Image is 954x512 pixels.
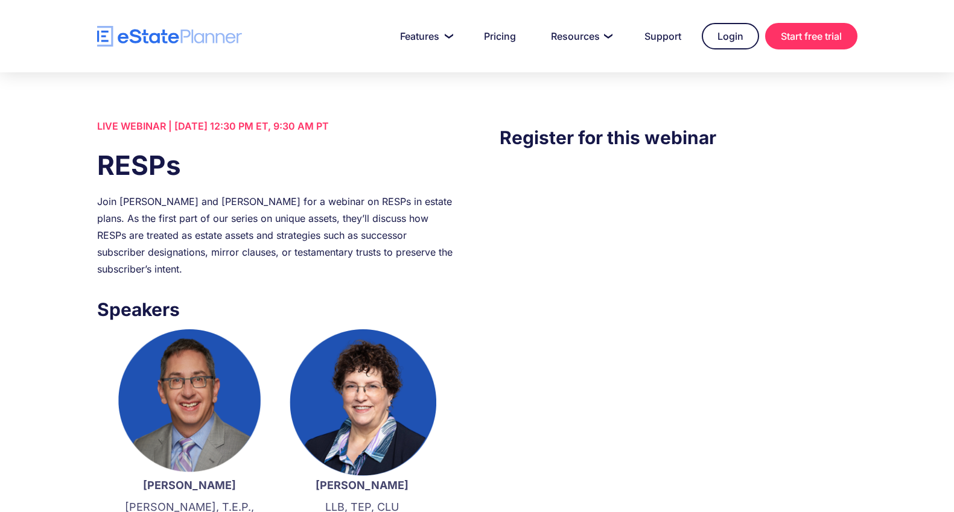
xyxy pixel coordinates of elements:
h3: Register for this webinar [500,124,857,151]
a: Start free trial [765,23,857,49]
strong: [PERSON_NAME] [316,479,409,491]
a: Support [630,24,696,48]
h3: Speakers [97,296,454,323]
strong: [PERSON_NAME] [143,479,236,491]
a: Pricing [469,24,530,48]
div: Join [PERSON_NAME] and [PERSON_NAME] for a webinar on RESPs in estate plans. As the first part of... [97,193,454,277]
a: Features [386,24,463,48]
h1: RESPs [97,147,454,184]
a: Resources [536,24,624,48]
div: LIVE WEBINAR | [DATE] 12:30 PM ET, 9:30 AM PT [97,118,454,134]
a: Login [702,23,759,49]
